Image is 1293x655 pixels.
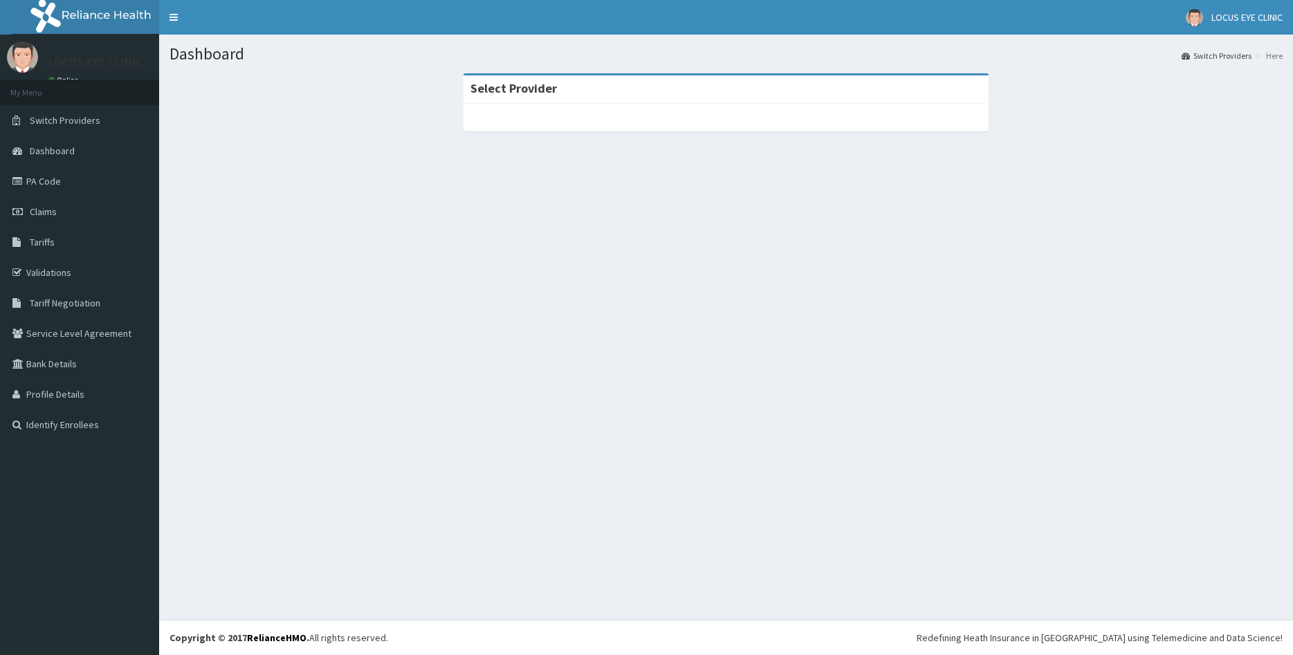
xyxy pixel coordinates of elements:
[1182,50,1251,62] a: Switch Providers
[470,80,557,96] strong: Select Provider
[48,75,82,85] a: Online
[1186,9,1203,26] img: User Image
[7,41,38,73] img: User Image
[169,631,309,644] strong: Copyright © 2017 .
[30,205,57,218] span: Claims
[30,236,55,248] span: Tariffs
[917,631,1283,645] div: Redefining Heath Insurance in [GEOGRAPHIC_DATA] using Telemedicine and Data Science!
[169,45,1283,63] h1: Dashboard
[1253,50,1283,62] li: Here
[30,297,100,309] span: Tariff Negotiation
[1211,11,1283,24] span: LOCUS EYE CLINIC
[48,56,143,68] p: LOCUS EYE CLINIC
[30,145,75,157] span: Dashboard
[247,631,306,644] a: RelianceHMO
[159,620,1293,655] footer: All rights reserved.
[30,114,100,127] span: Switch Providers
